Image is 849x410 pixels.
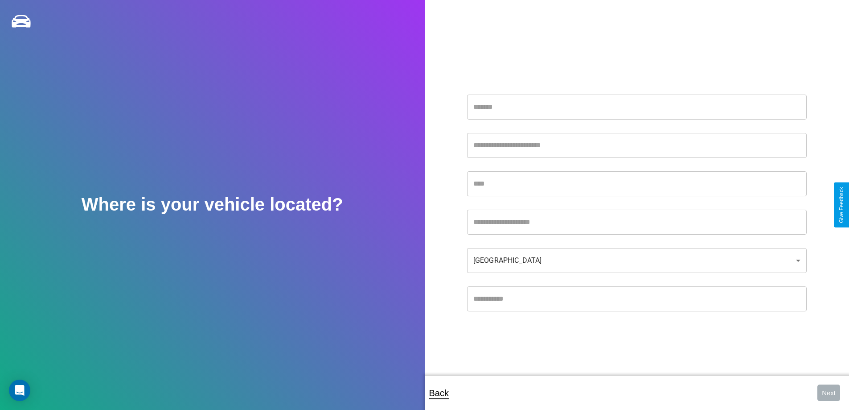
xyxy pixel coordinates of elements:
[467,248,807,273] div: [GEOGRAPHIC_DATA]
[429,385,449,401] p: Back
[82,195,343,215] h2: Where is your vehicle located?
[838,187,845,223] div: Give Feedback
[9,380,30,401] div: Open Intercom Messenger
[817,385,840,401] button: Next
